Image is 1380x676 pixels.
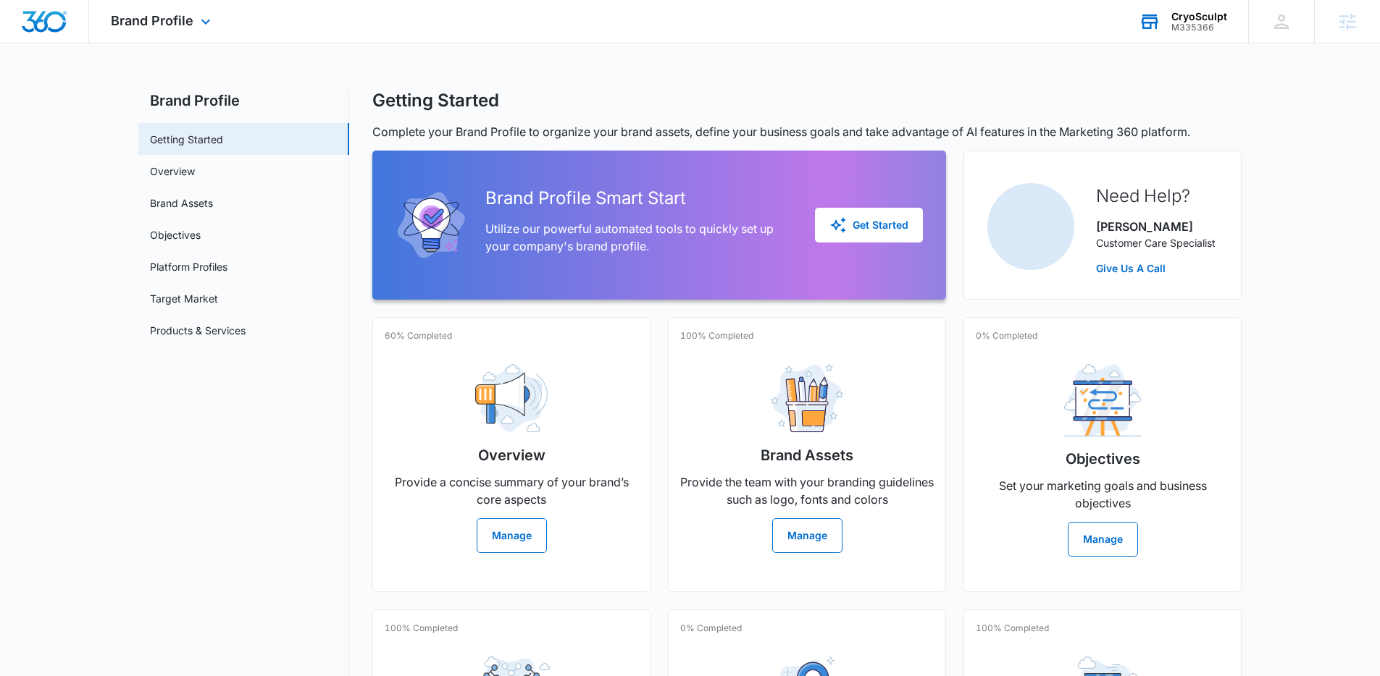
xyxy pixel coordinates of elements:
h2: Need Help? [1096,183,1216,209]
p: 100% Completed [385,622,458,635]
p: Utilize our powerful automated tools to quickly set up your company's brand profile. [485,220,792,255]
p: 100% Completed [680,329,753,342]
div: account id [1171,22,1227,33]
button: Get Started [815,208,923,242]
p: 60% Completed [385,329,452,342]
h2: Brand Assets [761,444,853,466]
h2: Brand Profile Smart Start [485,185,792,211]
a: 0% CompletedObjectivesSet your marketing goals and business objectivesManage [963,317,1242,592]
h2: Brand Profile [138,90,349,111]
a: 60% CompletedOverviewProvide a concise summary of your brand’s core aspectsManage [372,317,651,592]
a: Brand Assets [150,195,213,211]
a: Products & Services [150,323,246,338]
div: Get Started [829,216,908,234]
p: [PERSON_NAME] [1096,218,1216,235]
h1: Getting Started [372,90,499,111]
button: Manage [477,518,547,553]
a: 100% CompletedBrand AssetsProvide the team with your branding guidelines such as logo, fonts and ... [668,317,946,592]
h2: Objectives [1066,448,1140,470]
img: Niall Fowler [987,183,1074,270]
a: Overview [150,164,195,179]
a: Objectives [150,227,201,242]
a: Platform Profiles [150,259,227,274]
div: account name [1171,11,1227,22]
button: Manage [1068,522,1138,557]
p: Complete your Brand Profile to organize your brand assets, define your business goals and take ad... [372,123,1242,140]
a: Give Us A Call [1096,261,1216,276]
p: Provide the team with your branding guidelines such as logo, fonts and colors [680,473,934,508]
p: Set your marketing goals and business objectives [976,477,1229,512]
p: 0% Completed [680,622,742,635]
p: Provide a concise summary of your brand’s core aspects [385,473,638,508]
p: Customer Care Specialist [1096,235,1216,250]
a: Target Market [150,291,218,306]
h2: Overview [478,444,545,466]
p: 0% Completed [976,329,1037,342]
p: 100% Completed [976,622,1049,635]
a: Getting Started [150,132,223,147]
button: Manage [772,518,842,553]
span: Brand Profile [111,13,193,28]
